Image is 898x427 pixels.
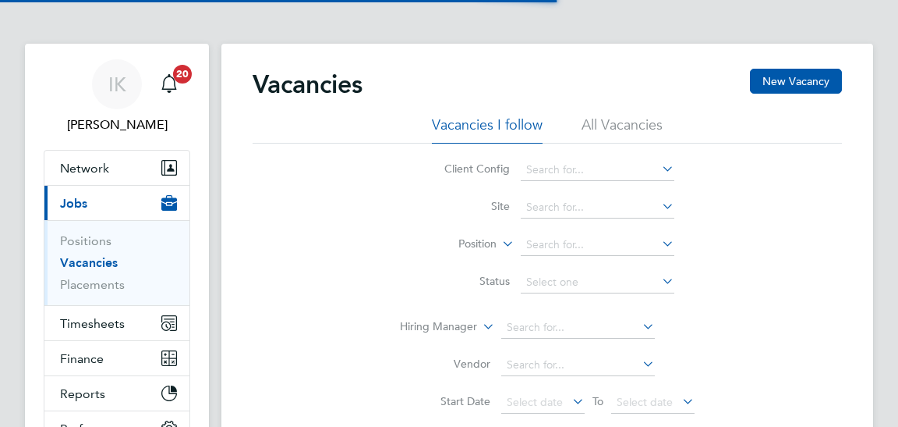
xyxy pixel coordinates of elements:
[44,341,189,375] button: Finance
[420,199,510,213] label: Site
[588,391,608,411] span: To
[60,196,87,211] span: Jobs
[173,65,192,84] span: 20
[60,386,105,401] span: Reports
[44,376,189,411] button: Reports
[750,69,842,94] button: New Vacancy
[60,161,109,176] span: Network
[407,237,497,252] label: Position
[44,59,190,134] a: IK[PERSON_NAME]
[501,354,655,376] input: Search for...
[44,186,189,220] button: Jobs
[60,316,125,331] span: Timesheets
[60,255,118,270] a: Vacancies
[420,162,510,176] label: Client Config
[521,272,674,294] input: Select one
[617,395,673,409] span: Select date
[501,317,655,339] input: Search for...
[420,274,510,288] label: Status
[60,351,104,366] span: Finance
[401,357,490,371] label: Vendor
[60,277,125,292] a: Placements
[44,220,189,305] div: Jobs
[253,69,362,100] h2: Vacancies
[401,394,490,408] label: Start Date
[108,74,126,94] span: IK
[154,59,185,109] a: 20
[507,395,563,409] span: Select date
[432,116,543,144] li: Vacancies I follow
[582,116,663,144] li: All Vacancies
[521,159,674,181] input: Search for...
[44,306,189,340] button: Timesheets
[44,151,189,185] button: Network
[60,233,111,248] a: Positions
[44,116,190,134] span: Ivona Kucharska
[521,234,674,256] input: Search for...
[387,319,477,335] label: Hiring Manager
[521,197,674,219] input: Search for...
